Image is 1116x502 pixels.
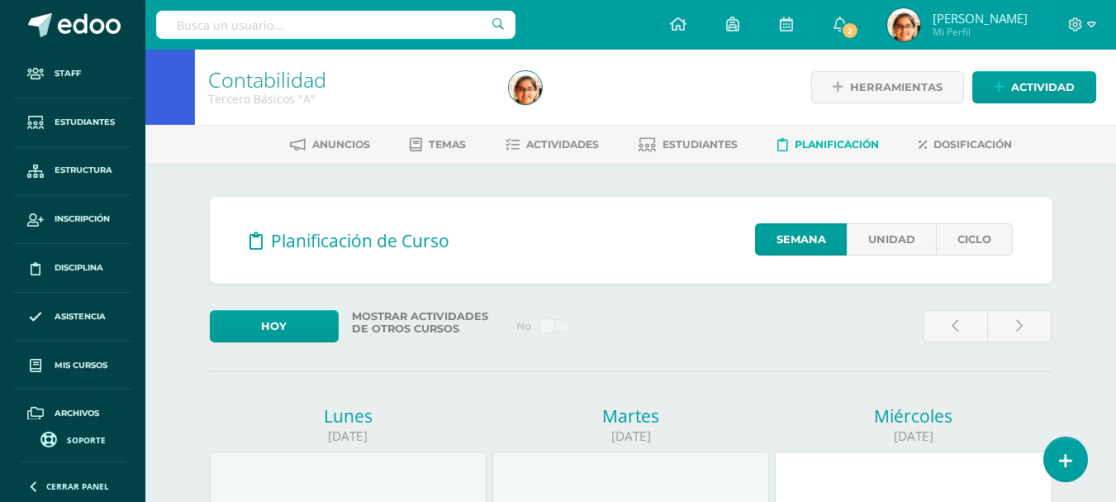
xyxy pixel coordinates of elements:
a: Estudiantes [13,98,132,147]
a: Unidad [847,223,936,256]
span: Mis cursos [55,359,107,372]
a: Temas [410,131,466,158]
a: Ciclo [936,223,1013,256]
span: Inscripción [55,213,110,226]
div: Tercero Básicos 'A' [208,91,489,107]
a: Asistencia [13,293,132,342]
a: Actividades [506,131,599,158]
a: Mis cursos [13,342,132,390]
span: Staff [55,67,81,80]
div: Martes [492,404,770,428]
div: [DATE] [210,428,487,445]
span: Temas [429,138,466,151]
span: Herramientas [850,72,943,103]
div: Lunes [210,404,487,428]
span: [PERSON_NAME] [933,10,1028,26]
div: Miércoles [775,404,1052,428]
a: Semana [755,223,847,256]
a: Soporte [20,428,126,450]
label: Mostrar actividades de otros cursos [345,310,506,335]
a: Estructura [13,147,132,196]
span: Soporte [67,434,106,446]
div: [DATE] [492,428,770,445]
a: Contabilidad [208,65,326,93]
span: Asistencia [55,310,106,323]
a: Dosificación [919,131,1012,158]
a: Inscripción [13,195,132,244]
span: Actividad [1011,72,1075,103]
span: Estudiantes [662,138,738,151]
input: Busca un usuario... [156,11,515,39]
a: Estudiantes [639,131,738,158]
a: Herramientas [811,71,964,103]
span: Planificación [795,138,879,151]
span: Planificación de Curso [271,229,449,252]
span: 2 [840,22,858,40]
span: Dosificación [933,138,1012,151]
a: Actividad [972,71,1096,103]
span: Mi Perfil [933,25,1028,39]
span: Anuncios [312,138,370,151]
img: 83dcd1ae463a5068b4a108754592b4a9.png [887,8,920,41]
span: Actividades [526,138,599,151]
span: Disciplina [55,261,103,275]
div: [DATE] [775,428,1052,445]
a: Anuncios [290,131,370,158]
a: Disciplina [13,244,132,293]
span: Cerrar panel [46,480,109,492]
img: 83dcd1ae463a5068b4a108754592b4a9.png [509,71,542,104]
a: Planificación [777,131,879,158]
a: Staff [13,50,132,98]
span: Archivos [55,407,99,420]
span: Estudiantes [55,116,115,129]
a: Hoy [210,310,340,342]
h1: Contabilidad [208,68,489,91]
a: Archivos [13,390,132,438]
span: Estructura [55,164,112,177]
